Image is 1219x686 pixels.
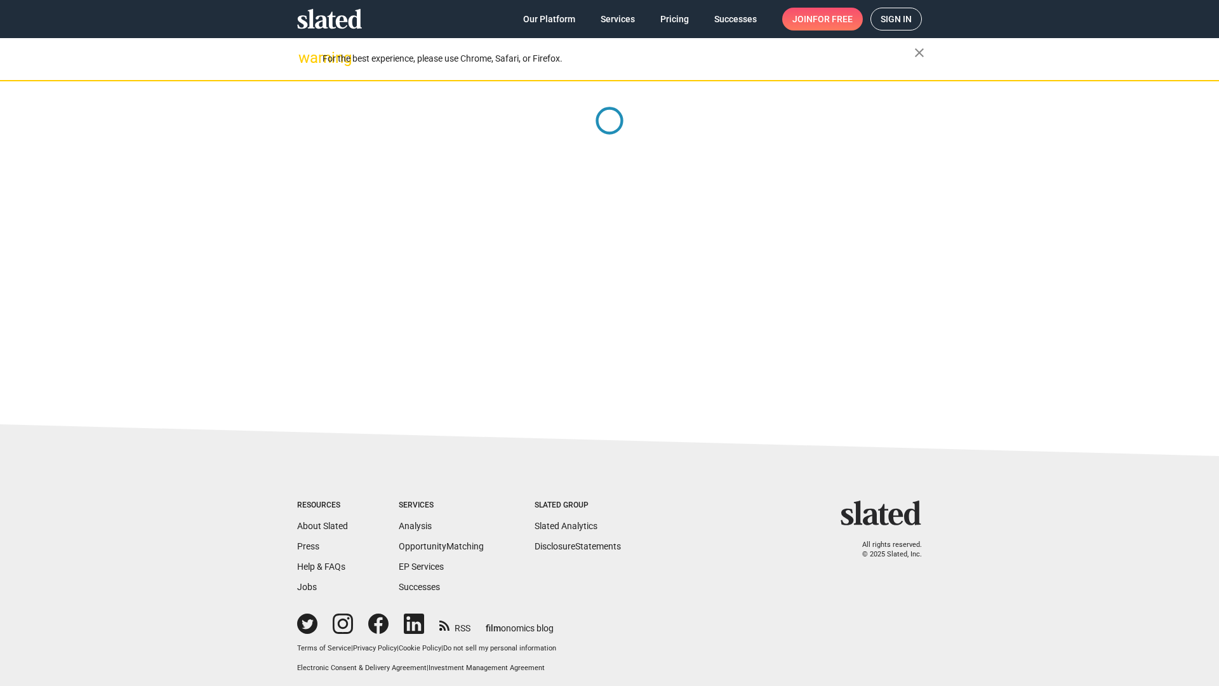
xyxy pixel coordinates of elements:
[297,521,348,531] a: About Slated
[870,8,922,30] a: Sign in
[650,8,699,30] a: Pricing
[439,615,470,635] a: RSS
[513,8,585,30] a: Our Platform
[427,664,429,672] span: |
[792,8,853,30] span: Join
[486,612,554,635] a: filmonomics blog
[714,8,757,30] span: Successes
[590,8,645,30] a: Services
[523,8,575,30] span: Our Platform
[353,644,397,652] a: Privacy Policy
[297,644,351,652] a: Terms of Service
[601,8,635,30] span: Services
[399,521,432,531] a: Analysis
[486,623,501,633] span: film
[660,8,689,30] span: Pricing
[297,562,345,572] a: Help & FAQs
[323,50,914,67] div: For the best experience, please use Chrome, Safari, or Firefox.
[429,664,545,672] a: Investment Management Agreement
[399,582,440,592] a: Successes
[704,8,767,30] a: Successes
[535,521,597,531] a: Slated Analytics
[397,644,399,652] span: |
[881,8,912,30] span: Sign in
[399,562,444,572] a: EP Services
[535,501,621,511] div: Slated Group
[535,541,621,551] a: DisclosureStatements
[297,501,348,511] div: Resources
[782,8,863,30] a: Joinfor free
[297,541,319,551] a: Press
[399,501,484,511] div: Services
[399,541,484,551] a: OpportunityMatching
[443,644,556,654] button: Do not sell my personal information
[441,644,443,652] span: |
[351,644,353,652] span: |
[297,664,427,672] a: Electronic Consent & Delivery Agreement
[399,644,441,652] a: Cookie Policy
[912,45,927,60] mat-icon: close
[813,8,853,30] span: for free
[849,541,922,559] p: All rights reserved. © 2025 Slated, Inc.
[297,582,317,592] a: Jobs
[298,50,314,65] mat-icon: warning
